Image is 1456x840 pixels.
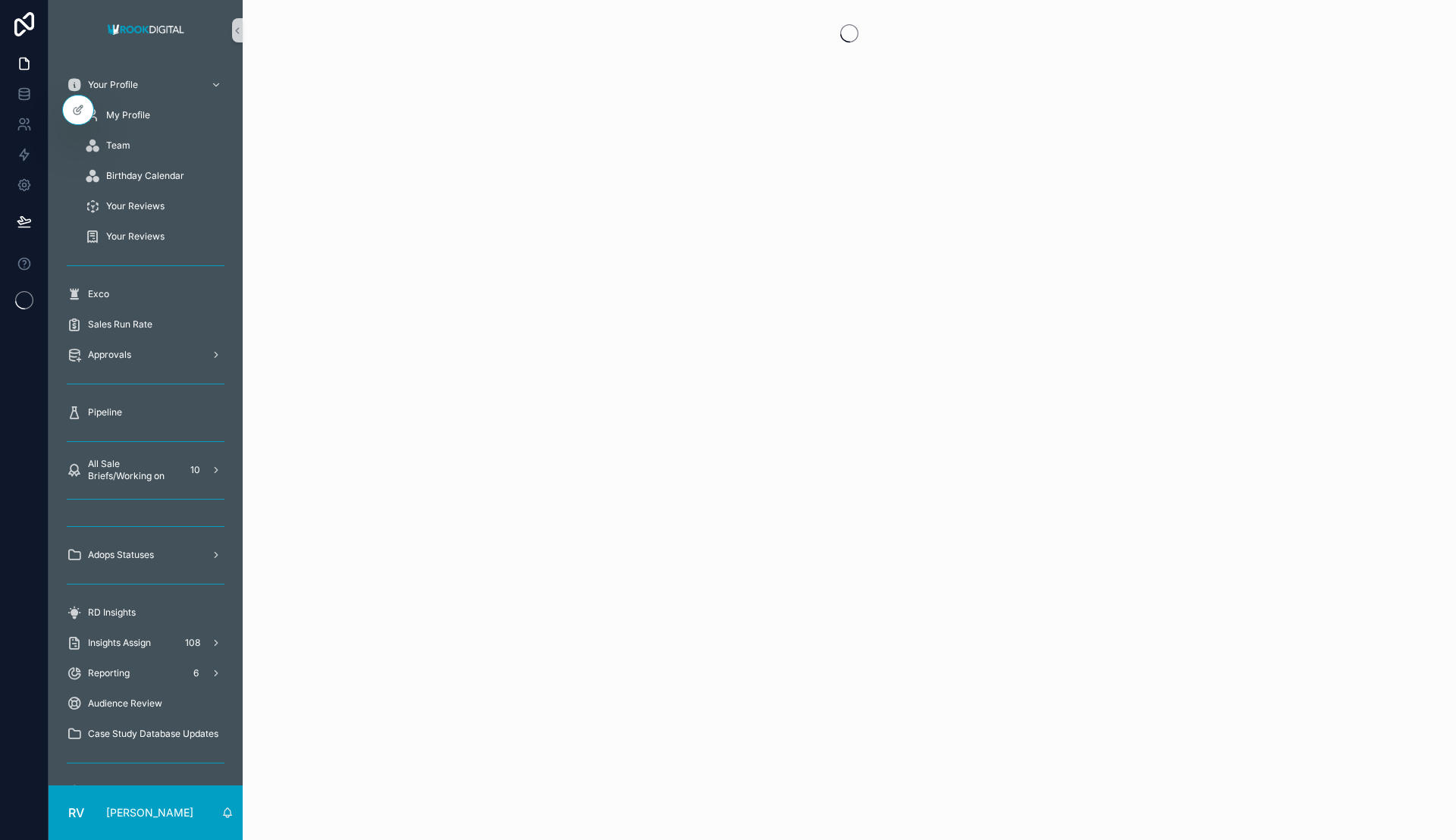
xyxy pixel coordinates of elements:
[76,102,234,129] a: My Profile
[186,461,205,479] div: 10
[58,399,234,426] a: Pipeline
[88,728,218,740] span: Case Study Database Updates
[180,634,205,652] div: 108
[88,458,180,482] span: All Sale Briefs/Working on
[106,200,165,212] span: Your Reviews
[76,223,234,250] a: Your Reviews
[58,311,234,338] a: Sales Run Rate
[58,456,234,484] a: All Sale Briefs/Working on10
[58,690,234,717] a: Audience Review
[106,170,184,182] span: Birthday Calendar
[106,805,193,820] p: [PERSON_NAME]
[88,79,138,91] span: Your Profile
[49,61,243,785] div: scrollable content
[58,281,234,308] a: Exco
[58,541,234,569] a: Adops Statuses
[88,606,136,619] span: RD Insights
[103,18,189,42] img: App logo
[58,720,234,748] a: Case Study Database Updates
[58,629,234,657] a: Insights Assign108
[88,318,152,331] span: Sales Run Rate
[187,664,205,682] div: 6
[106,139,130,152] span: Team
[58,660,234,687] a: Reporting6
[68,804,84,822] span: RV
[88,349,131,361] span: Approvals
[88,667,130,679] span: Reporting
[76,132,234,159] a: Team
[58,341,234,368] a: Approvals
[106,230,165,243] span: Your Reviews
[76,162,234,190] a: Birthday Calendar
[88,697,162,710] span: Audience Review
[88,637,151,649] span: Insights Assign
[58,599,234,626] a: RD Insights
[88,288,109,300] span: Exco
[88,549,154,561] span: Adops Statuses
[106,109,150,121] span: My Profile
[58,71,234,99] a: Your Profile
[88,406,122,418] span: Pipeline
[76,193,234,220] a: Your Reviews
